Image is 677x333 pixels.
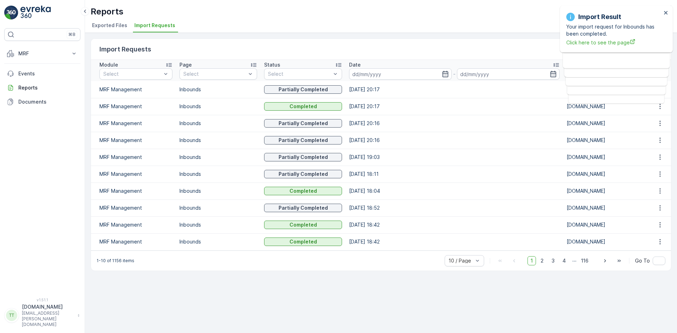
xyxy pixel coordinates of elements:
p: Completed [289,221,317,228]
p: [DOMAIN_NAME] [567,137,645,144]
a: Reports [4,81,80,95]
p: Inbounds [179,120,257,127]
p: MRF Management [99,238,172,245]
a: Documents [4,95,80,109]
p: MRF Management [99,120,172,127]
button: Partially Completed [264,85,342,94]
td: [DATE] 20:16 [346,115,563,132]
p: [DOMAIN_NAME] [567,120,645,127]
button: Completed [264,187,342,195]
span: 3 [548,256,558,265]
p: Select [103,70,161,78]
p: Partially Completed [279,171,328,178]
p: Inbounds [179,86,257,93]
button: Partially Completed [264,136,342,144]
p: MRF Management [99,137,172,144]
p: MRF Management [99,187,172,195]
td: [DATE] 20:17 [346,81,563,98]
p: 1-10 of 1156 items [97,258,134,264]
p: Reports [91,6,123,17]
td: [DATE] 20:17 [346,98,563,115]
div: TT [6,310,17,321]
img: logo [4,6,18,20]
span: Go To [635,257,650,264]
p: [DOMAIN_NAME] [567,204,645,211]
input: dd/mm/yyyy [457,68,560,80]
td: [DATE] 18:42 [346,233,563,250]
p: Completed [289,103,317,110]
button: TT[DOMAIN_NAME][EMAIL_ADDRESS][PERSON_NAME][DOMAIN_NAME] [4,303,80,327]
p: Module [99,61,118,68]
p: Inbounds [179,171,257,178]
td: [DATE] 18:42 [346,216,563,233]
p: [DOMAIN_NAME] [567,221,645,228]
p: Inbounds [179,187,257,195]
p: Your import request for Inbounds has been completed. [566,23,661,37]
p: MRF Management [99,103,172,110]
a: Events [4,67,80,81]
input: dd/mm/yyyy [349,68,452,80]
td: [DATE] 18:04 [346,183,563,199]
p: ⌘B [68,32,75,37]
span: Import Requests [134,22,175,29]
span: 4 [559,256,569,265]
p: MRF Management [99,204,172,211]
button: Partially Completed [264,170,342,178]
td: [DATE] 20:16 [346,132,563,149]
p: Documents [18,98,78,105]
p: Import Requests [99,44,151,54]
button: Completed [264,102,342,111]
td: [DATE] 19:03 [346,149,563,166]
button: Completed [264,238,342,246]
button: close [664,10,669,17]
button: Partially Completed [264,153,342,161]
p: MRF Management [99,221,172,228]
span: 2 [537,256,547,265]
button: MRF [4,47,80,61]
span: 1 [527,256,536,265]
p: [DOMAIN_NAME] [567,187,645,195]
td: [DATE] 18:11 [346,166,563,183]
p: Completed [289,187,317,195]
p: Partially Completed [279,204,328,211]
p: Partially Completed [279,120,328,127]
p: Import Result [578,12,621,22]
p: Inbounds [179,103,257,110]
p: [DOMAIN_NAME] [22,303,74,310]
p: Inbounds [179,221,257,228]
button: Partially Completed [264,204,342,212]
span: 116 [578,256,592,265]
p: Events [18,70,78,77]
p: [DOMAIN_NAME] [567,103,645,110]
p: MRF Management [99,154,172,161]
img: logo_light-DOdMpM7g.png [20,6,51,20]
p: [EMAIL_ADDRESS][PERSON_NAME][DOMAIN_NAME] [22,310,74,327]
p: Page [179,61,192,68]
p: Partially Completed [279,154,328,161]
p: MRF Management [99,86,172,93]
span: Exported Files [92,22,127,29]
p: Completed [289,238,317,245]
p: Select [268,70,331,78]
p: Inbounds [179,238,257,245]
p: Partially Completed [279,137,328,144]
p: [DOMAIN_NAME] [567,154,645,161]
button: Completed [264,221,342,229]
p: [DOMAIN_NAME] [567,171,645,178]
p: Reports [18,84,78,91]
button: Partially Completed [264,119,342,128]
p: MRF Management [99,171,172,178]
p: MRF [18,50,66,57]
p: Select [183,70,246,78]
p: Inbounds [179,204,257,211]
p: Inbounds [179,154,257,161]
p: ... [572,256,577,265]
span: v 1.51.1 [4,298,80,302]
p: Inbounds [179,137,257,144]
p: Date [349,61,361,68]
p: [DOMAIN_NAME] [567,238,645,245]
p: - [453,70,456,78]
a: Click here to see the page [566,39,661,46]
p: Partially Completed [279,86,328,93]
